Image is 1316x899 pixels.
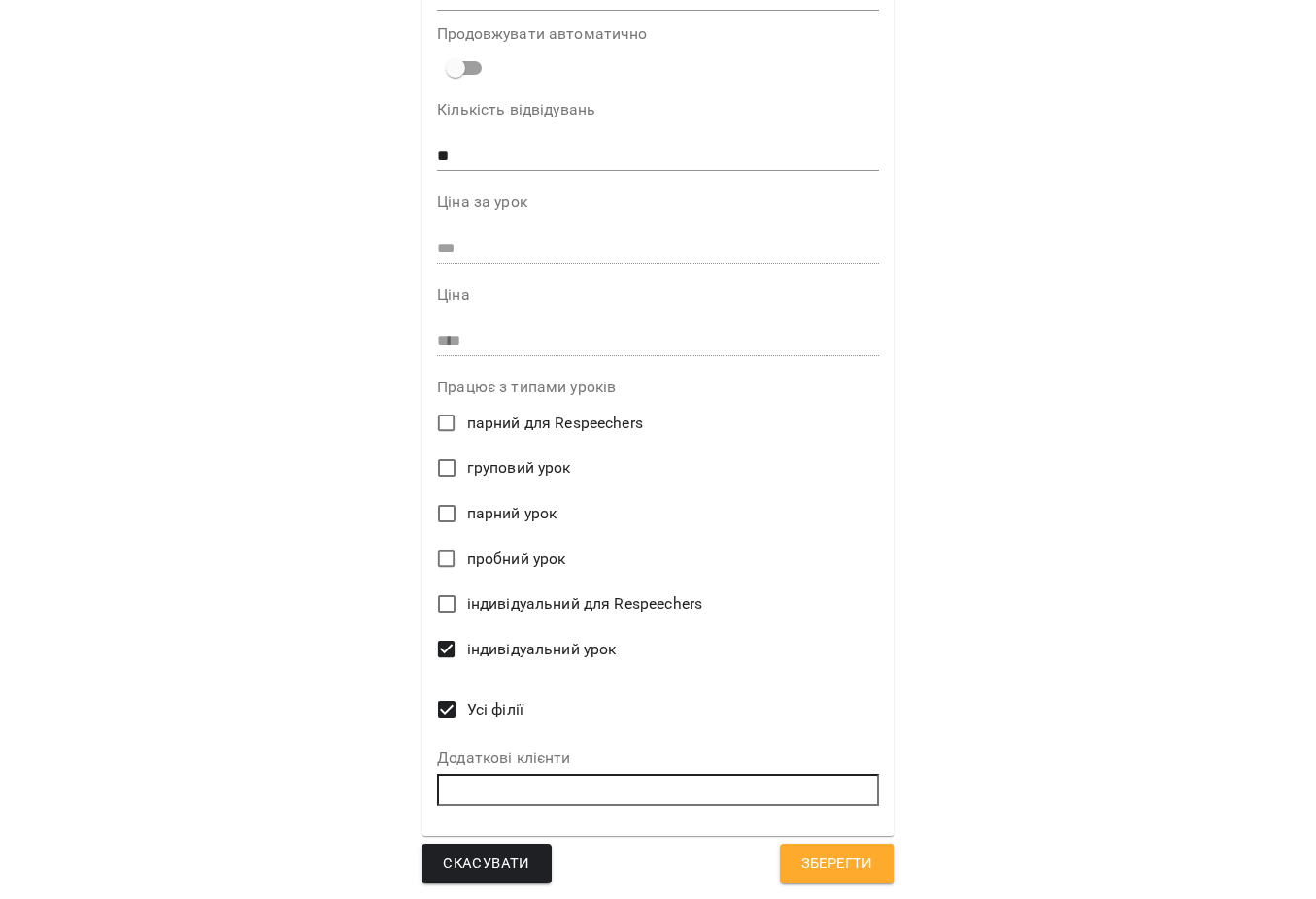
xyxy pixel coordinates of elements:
[467,548,566,571] span: пробний урок
[437,380,879,395] label: Працює з типами уроків
[467,456,571,480] span: груповий урок
[437,26,879,42] label: Продовжувати автоматично
[467,638,617,661] span: індивідуальний урок
[437,194,879,210] label: Ціна за урок
[422,844,552,884] button: Скасувати
[467,698,523,721] span: Усі філії
[780,844,894,884] button: Зберегти
[437,750,879,766] label: Додаткові клієнти
[437,102,879,117] label: Кількість відвідувань
[467,412,643,435] span: парний для Respeechers
[467,592,702,616] span: індивідуальний для Respeechers
[443,851,530,877] span: Скасувати
[467,502,557,525] span: парний урок
[801,851,873,877] span: Зберегти
[437,287,879,303] label: Ціна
